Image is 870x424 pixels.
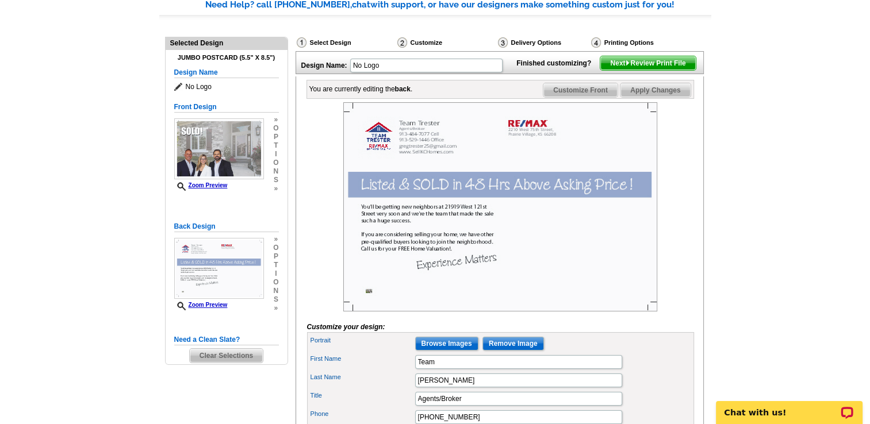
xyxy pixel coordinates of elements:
span: p [273,133,278,141]
span: No Logo [174,81,279,92]
h5: Back Design [174,221,279,232]
img: Z18904469_00001_2.jpg [174,238,264,299]
label: First Name [311,354,414,364]
span: » [273,184,278,193]
label: Last Name [311,372,414,382]
iframe: LiveChat chat widget [708,388,870,424]
div: Selected Design [166,37,288,48]
a: Zoom Preview [174,182,228,188]
span: o [273,159,278,167]
b: back [395,85,411,93]
span: p [273,252,278,261]
img: Z18904469_00001_1.jpg [174,118,264,179]
span: t [273,261,278,269]
div: Delivery Options [497,37,590,48]
div: Customize [396,37,497,51]
span: Next Review Print File [600,56,695,70]
input: Browse Images [415,337,478,350]
div: Printing Options [590,37,692,48]
strong: Design Name: [301,61,347,70]
span: » [273,235,278,244]
i: Customize your design: [307,323,385,331]
span: s [273,176,278,184]
label: Phone [311,409,414,419]
span: o [273,278,278,287]
img: Delivery Options [498,37,508,48]
img: button-next-arrow-white.png [625,60,630,65]
span: Customize Front [543,83,618,97]
h5: Need a Clean Slate? [174,334,279,345]
label: Portrait [311,336,414,345]
img: Printing Options & Summary [591,37,601,48]
span: i [273,150,278,159]
span: i [273,269,278,278]
span: n [273,287,278,295]
span: t [273,141,278,150]
span: » [273,304,278,313]
img: Customize [397,37,407,48]
input: Remove Image [482,337,544,350]
span: n [273,167,278,176]
h4: Jumbo Postcard (5.5" x 8.5") [174,54,279,61]
label: Title [311,391,414,400]
h5: Design Name [174,67,279,78]
span: Apply Changes [620,83,690,97]
div: Select Design [296,37,396,51]
div: You are currently editing the . [309,84,413,94]
img: Z18904469_00001_2.jpg [343,102,657,311]
img: Select Design [297,37,306,48]
span: s [273,295,278,304]
span: o [273,244,278,252]
a: Zoom Preview [174,302,228,308]
h5: Front Design [174,102,279,113]
span: Clear Selections [190,349,263,363]
span: o [273,124,278,133]
span: » [273,115,278,124]
strong: Finished customizing? [516,59,598,67]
